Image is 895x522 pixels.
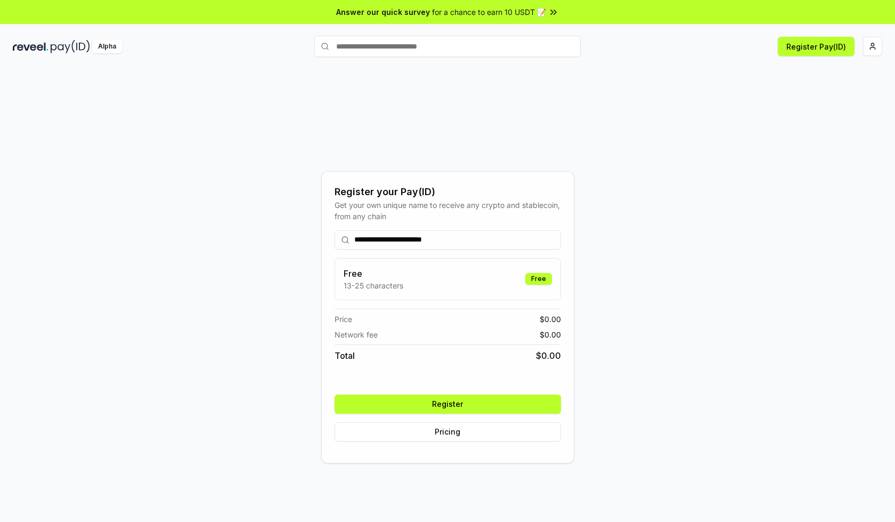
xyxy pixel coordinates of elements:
div: Get your own unique name to receive any crypto and stablecoin, from any chain [335,199,561,222]
p: 13-25 characters [344,280,403,291]
button: Register [335,395,561,414]
span: for a chance to earn 10 USDT 📝 [432,6,546,18]
div: Free [525,273,552,285]
span: Price [335,314,352,325]
div: Alpha [92,40,122,53]
span: $ 0.00 [540,329,561,340]
img: pay_id [51,40,90,53]
span: Network fee [335,329,378,340]
span: Total [335,349,355,362]
img: reveel_dark [13,40,48,53]
span: $ 0.00 [540,314,561,325]
div: Register your Pay(ID) [335,184,561,199]
span: $ 0.00 [536,349,561,362]
button: Register Pay(ID) [778,37,855,56]
button: Pricing [335,422,561,441]
span: Answer our quick survey [336,6,430,18]
h3: Free [344,267,403,280]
